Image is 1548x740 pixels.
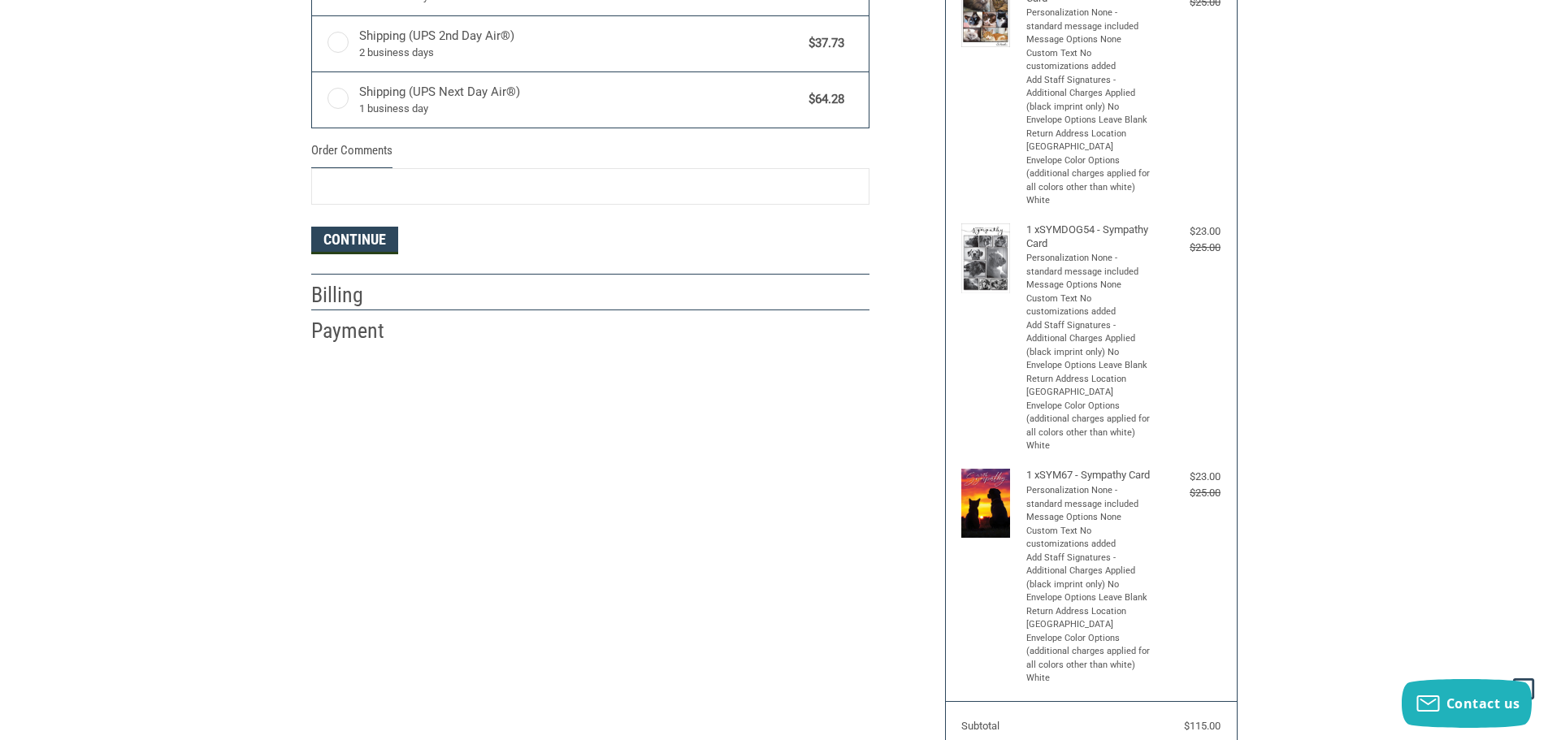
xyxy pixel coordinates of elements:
[1026,373,1152,400] li: Return Address Location [GEOGRAPHIC_DATA]
[961,720,999,732] span: Subtotal
[359,27,801,61] span: Shipping (UPS 2nd Day Air®)
[1026,74,1152,115] li: Add Staff Signatures - Additional Charges Applied (black imprint only) No
[1026,279,1152,292] li: Message Options None
[801,90,845,109] span: $64.28
[311,141,392,168] legend: Order Comments
[1402,679,1532,728] button: Contact us
[1026,6,1152,33] li: Personalization None - standard message included
[1026,591,1152,605] li: Envelope Options Leave Blank
[1026,114,1152,128] li: Envelope Options Leave Blank
[1026,33,1152,47] li: Message Options None
[1026,154,1152,208] li: Envelope Color Options (additional charges applied for all colors other than white) White
[1026,359,1152,373] li: Envelope Options Leave Blank
[1026,400,1152,453] li: Envelope Color Options (additional charges applied for all colors other than white) White
[311,282,406,309] h2: Billing
[1026,223,1152,250] h4: 1 x SYMDOG54 - Sympathy Card
[1026,525,1152,552] li: Custom Text No customizations added
[1026,292,1152,319] li: Custom Text No customizations added
[801,34,845,53] span: $37.73
[1026,47,1152,74] li: Custom Text No customizations added
[1026,552,1152,592] li: Add Staff Signatures - Additional Charges Applied (black imprint only) No
[1156,485,1221,501] div: $25.00
[311,318,406,344] h2: Payment
[1026,605,1152,632] li: Return Address Location [GEOGRAPHIC_DATA]
[1156,469,1221,485] div: $23.00
[1026,128,1152,154] li: Return Address Location [GEOGRAPHIC_DATA]
[1026,632,1152,686] li: Envelope Color Options (additional charges applied for all colors other than white) White
[1026,511,1152,525] li: Message Options None
[1184,720,1221,732] span: $115.00
[1446,695,1520,712] span: Contact us
[311,227,398,254] button: Continue
[1156,223,1221,240] div: $23.00
[1026,469,1152,482] h4: 1 x SYM67 - Sympathy Card
[359,101,801,117] span: 1 business day
[1026,319,1152,360] li: Add Staff Signatures - Additional Charges Applied (black imprint only) No
[1026,252,1152,279] li: Personalization None - standard message included
[1156,240,1221,256] div: $25.00
[1026,484,1152,511] li: Personalization None - standard message included
[359,45,801,61] span: 2 business days
[359,83,801,117] span: Shipping (UPS Next Day Air®)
